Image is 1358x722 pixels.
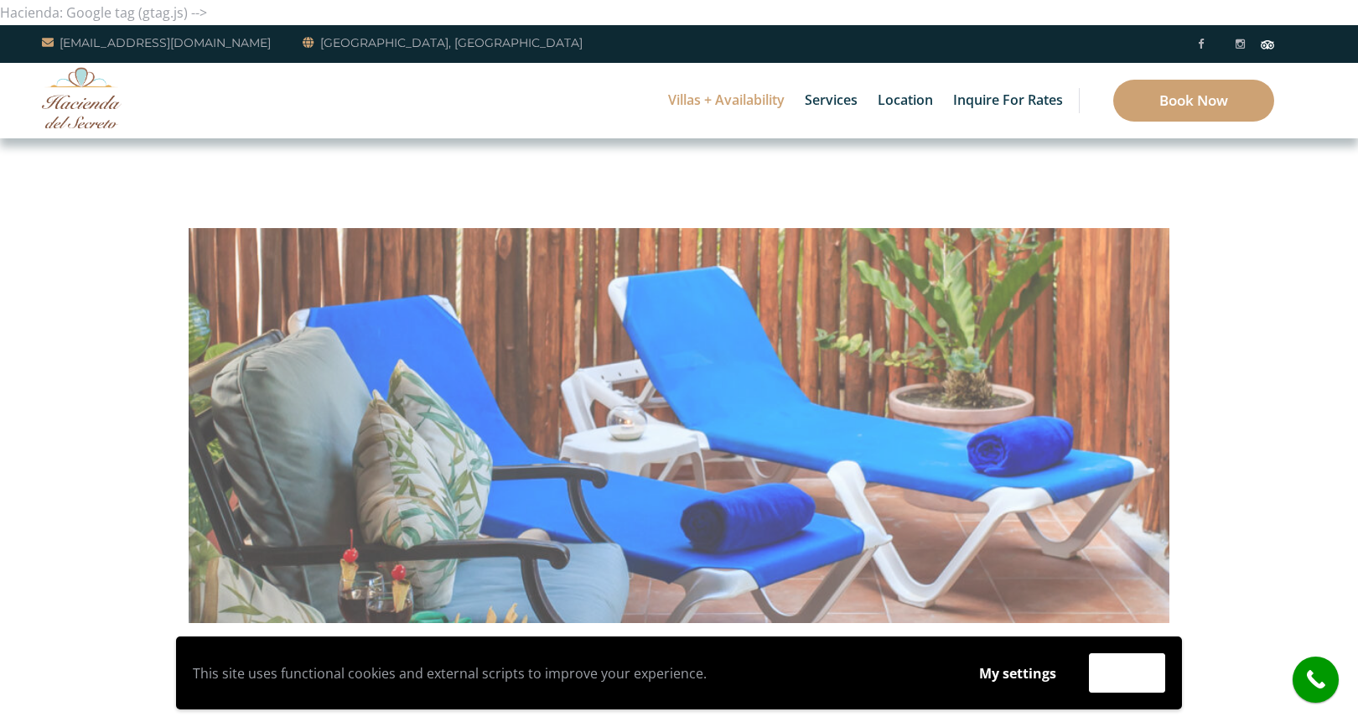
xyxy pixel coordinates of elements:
[660,63,793,138] a: Villas + Availability
[303,33,583,53] a: [GEOGRAPHIC_DATA], [GEOGRAPHIC_DATA]
[193,661,946,686] p: This site uses functional cookies and external scripts to improve your experience.
[1297,661,1335,699] i: call
[945,63,1071,138] a: Inquire for Rates
[1089,653,1165,693] button: Accept
[42,67,122,128] img: Awesome Logo
[963,654,1072,693] button: My settings
[42,33,271,53] a: [EMAIL_ADDRESS][DOMAIN_NAME]
[1113,80,1274,122] a: Book Now
[796,63,866,138] a: Services
[869,63,941,138] a: Location
[1293,657,1339,703] a: call
[1261,40,1274,49] img: Tripadvisor_logomark.svg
